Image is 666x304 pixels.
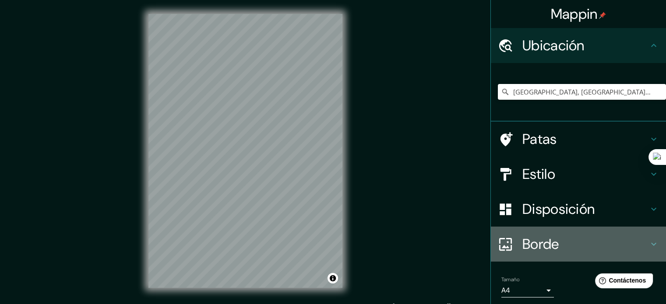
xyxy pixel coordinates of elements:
font: Estilo [522,165,555,183]
font: Disposición [522,200,595,218]
div: Borde [491,227,666,262]
input: Elige tu ciudad o zona [498,84,666,100]
font: Patas [522,130,557,148]
div: A4 [501,283,554,297]
font: A4 [501,286,510,295]
font: Tamaño [501,276,519,283]
font: Ubicación [522,36,585,55]
iframe: Lanzador de widgets de ayuda [588,270,656,294]
font: Mappin [551,5,598,23]
div: Disposición [491,192,666,227]
div: Ubicación [491,28,666,63]
font: Borde [522,235,559,253]
button: Activar o desactivar atribución [328,273,338,283]
canvas: Mapa [148,14,342,288]
img: pin-icon.png [599,12,606,19]
div: Estilo [491,157,666,192]
div: Patas [491,122,666,157]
